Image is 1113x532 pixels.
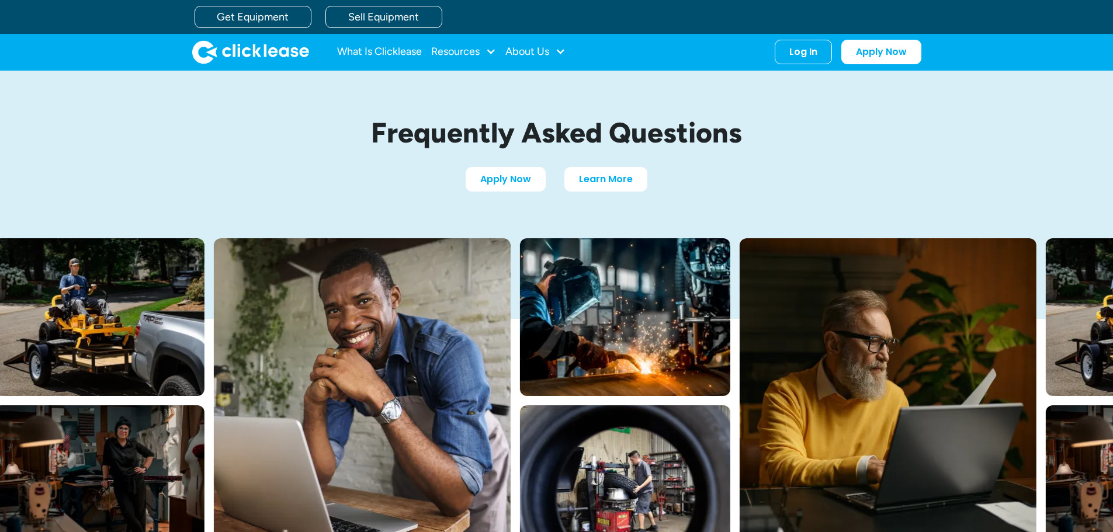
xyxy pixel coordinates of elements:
a: home [192,40,309,64]
a: Sell Equipment [325,6,442,28]
h1: Frequently Asked Questions [282,117,831,148]
img: Clicklease logo [192,40,309,64]
img: A welder in a large mask working on a large pipe [520,238,730,396]
a: Apply Now [841,40,921,64]
a: Learn More [564,167,647,192]
a: Apply Now [466,167,546,192]
a: Get Equipment [195,6,311,28]
a: What Is Clicklease [337,40,422,64]
div: Log In [789,46,817,58]
div: Resources [431,40,496,64]
div: About Us [505,40,566,64]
